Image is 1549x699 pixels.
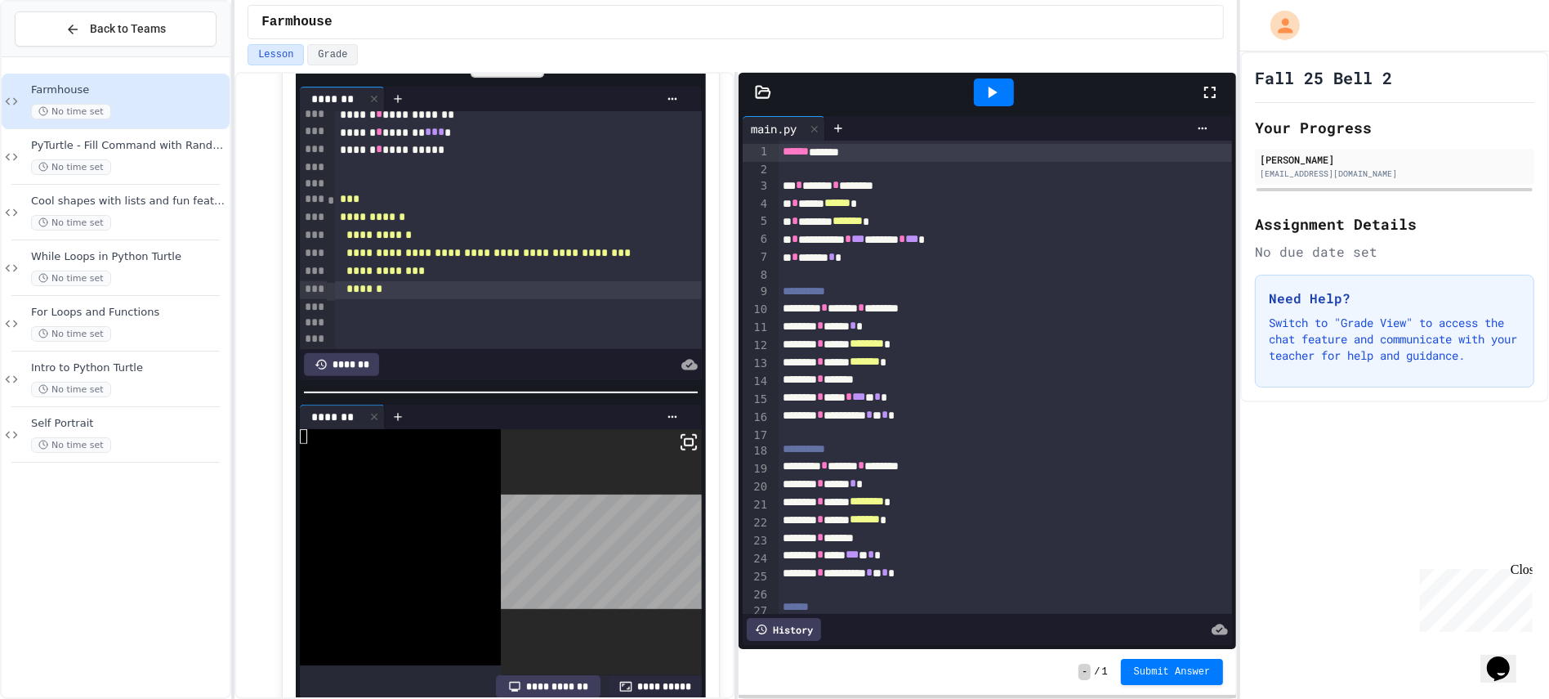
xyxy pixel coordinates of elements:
span: - [1078,664,1091,680]
span: Farmhouse [31,83,226,97]
span: / [1094,665,1100,679]
span: 1 [1102,665,1108,679]
div: 20 [743,479,770,497]
button: Submit Answer [1121,659,1224,685]
h2: Your Progress [1255,116,1534,139]
div: 19 [743,461,770,479]
h1: Fall 25 Bell 2 [1255,66,1392,89]
span: Intro to Python Turtle [31,361,226,375]
div: 5 [743,213,770,231]
div: 10 [743,302,770,320]
span: No time set [31,382,111,397]
span: No time set [31,326,111,342]
div: 9 [743,284,770,302]
div: Chat with us now!Close [7,7,113,104]
span: For Loops and Functions [31,306,226,320]
div: 22 [743,515,770,533]
button: Grade [307,44,358,65]
div: My Account [1253,7,1304,44]
div: 16 [743,410,770,428]
iframe: chat widget [1413,562,1533,632]
div: No due date set [1255,242,1534,262]
div: 1 [743,144,770,162]
div: 12 [743,338,770,356]
div: 7 [743,249,770,267]
span: No time set [31,159,111,175]
span: No time set [31,104,111,119]
button: Lesson [248,44,304,65]
div: [PERSON_NAME] [1260,152,1529,167]
div: 18 [743,443,770,461]
span: While Loops in Python Turtle [31,250,226,264]
span: No time set [31,437,111,453]
span: Back to Teams [90,20,166,38]
span: Farmhouse [261,12,332,32]
h3: Need Help? [1269,289,1520,308]
span: Submit Answer [1134,665,1211,679]
iframe: chat widget [1480,634,1533,683]
span: No time set [31,215,111,231]
span: No time set [31,271,111,286]
div: 23 [743,533,770,551]
div: 26 [743,587,770,603]
div: 17 [743,428,770,444]
div: 4 [743,196,770,214]
div: [EMAIL_ADDRESS][DOMAIN_NAME] [1260,168,1529,180]
div: 15 [743,392,770,410]
div: 8 [743,267,770,284]
div: main.py [743,120,805,137]
span: Cool shapes with lists and fun features [31,195,226,208]
div: 25 [743,569,770,587]
div: 21 [743,497,770,515]
div: 3 [743,178,770,196]
div: main.py [743,116,825,141]
h2: Assignment Details [1255,213,1534,235]
div: History [747,618,821,641]
span: Self Portrait [31,417,226,431]
p: Switch to "Grade View" to access the chat feature and communicate with your teacher for help and ... [1269,315,1520,364]
div: 24 [743,551,770,569]
div: 13 [743,356,770,374]
div: 6 [743,231,770,249]
div: 27 [743,603,770,621]
div: 11 [743,320,770,338]
div: 14 [743,374,770,392]
span: PyTurtle - Fill Command with Random Number Generator [31,139,226,153]
div: 2 [743,162,770,178]
button: Back to Teams [15,11,217,47]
